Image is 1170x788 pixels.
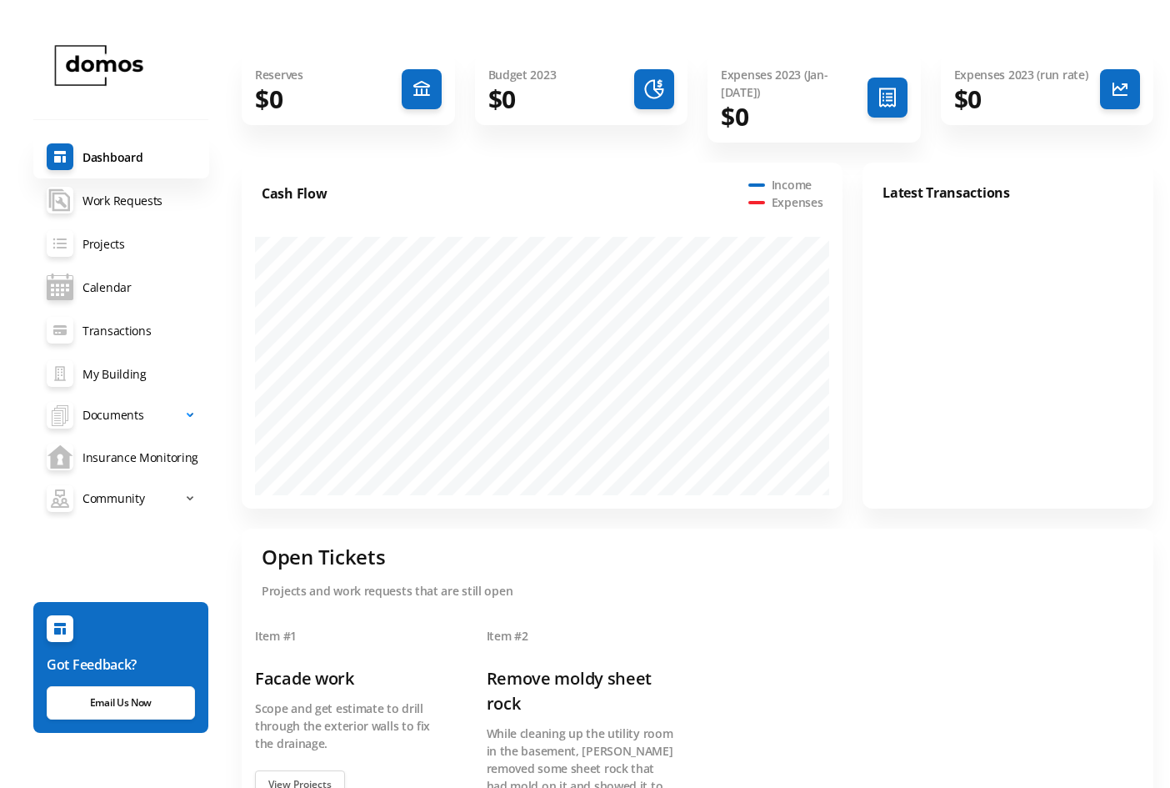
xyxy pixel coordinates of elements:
h6: Cash Flow [262,183,748,203]
p: Projects and work requests that are still open [262,582,1133,600]
span: $ [255,87,269,112]
span: 0 [735,99,749,133]
a: Work Requests [33,178,209,222]
div: Expenses 2023 (run rate) [954,66,1099,83]
div: Item #2 [487,627,678,645]
span: Documents [82,399,143,432]
h6: Latest Transactions [882,183,1133,203]
a: Dashboard [33,135,209,178]
div: Reserves [255,66,400,83]
h5: Facade work [255,666,447,691]
a: Calendar [33,265,209,309]
span: $ [721,104,735,129]
h5: Remove moldy sheet rock [487,666,678,716]
a: Transactions [33,309,209,352]
span: Expenses [772,194,823,210]
div: Item #1 [255,627,447,645]
h6: Got Feedback? [47,655,195,675]
span: 0 [502,82,516,116]
span: Income [772,177,812,193]
a: My Building [33,352,209,395]
span: $ [488,87,502,112]
span: Community [82,482,144,515]
div: Budget 2023 [488,66,633,83]
span: 0 [967,82,982,116]
a: Insurance Monitoring [33,435,209,479]
p: Scope and get estimate to drill through the exterior walls to fix the drainage. [255,700,447,752]
a: Email Us Now [47,686,195,720]
h4: Open Tickets [262,542,1133,572]
span: $ [954,87,968,112]
div: Expenses 2023 (Jan-[DATE]) [721,66,866,101]
span: 0 [269,82,283,116]
a: Projects [33,222,209,265]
